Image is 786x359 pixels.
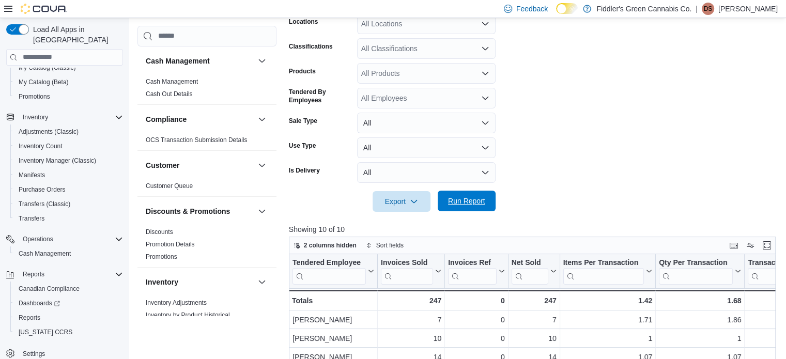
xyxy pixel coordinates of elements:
[14,198,74,210] a: Transfers (Classic)
[14,126,123,138] span: Adjustments (Classic)
[14,326,76,338] a: [US_STATE] CCRS
[563,258,644,284] div: Items Per Transaction
[14,90,123,103] span: Promotions
[14,183,123,196] span: Purchase Orders
[19,78,69,86] span: My Catalog (Beta)
[256,205,268,217] button: Discounts & Promotions
[19,249,71,258] span: Cash Management
[696,3,698,15] p: |
[14,169,123,181] span: Manifests
[10,60,127,75] button: My Catalog (Classic)
[704,3,713,15] span: DS
[761,239,773,252] button: Enter fullscreen
[256,113,268,126] button: Compliance
[146,253,177,260] a: Promotions
[146,277,254,287] button: Inventory
[512,332,557,345] div: 10
[381,314,441,326] div: 7
[146,56,210,66] h3: Cash Management
[563,258,644,268] div: Items Per Transaction
[19,299,60,307] span: Dashboards
[718,3,778,15] p: [PERSON_NAME]
[289,166,320,175] label: Is Delivery
[2,110,127,124] button: Inventory
[146,114,187,124] h3: Compliance
[373,191,430,212] button: Export
[19,142,63,150] span: Inventory Count
[381,332,441,345] div: 10
[511,294,556,307] div: 247
[481,69,489,77] button: Open list of options
[146,299,207,306] a: Inventory Adjustments
[19,268,49,280] button: Reports
[14,154,100,167] a: Inventory Manager (Classic)
[702,3,714,15] div: Dakota S
[357,137,496,158] button: All
[448,258,504,284] button: Invoices Ref
[23,113,48,121] span: Inventory
[292,294,374,307] div: Totals
[19,314,40,322] span: Reports
[659,258,741,284] button: Qty Per Transaction
[289,18,318,26] label: Locations
[137,226,276,267] div: Discounts & Promotions
[146,299,207,307] span: Inventory Adjustments
[146,77,198,86] span: Cash Management
[146,311,230,319] a: Inventory by Product Historical
[10,197,127,211] button: Transfers (Classic)
[659,314,741,326] div: 1.86
[146,56,254,66] button: Cash Management
[14,140,123,152] span: Inventory Count
[29,24,123,45] span: Load All Apps in [GEOGRAPHIC_DATA]
[511,258,548,284] div: Net Sold
[659,332,741,345] div: 1
[14,247,75,260] a: Cash Management
[14,283,84,295] a: Canadian Compliance
[289,88,353,104] label: Tendered By Employees
[10,139,127,153] button: Inventory Count
[448,314,504,326] div: 0
[14,212,49,225] a: Transfers
[146,182,193,190] a: Customer Queue
[14,297,123,309] span: Dashboards
[14,126,83,138] a: Adjustments (Classic)
[289,239,361,252] button: 2 columns hidden
[362,239,408,252] button: Sort fields
[381,258,433,268] div: Invoices Sold
[19,268,123,280] span: Reports
[379,191,424,212] span: Export
[2,267,127,282] button: Reports
[304,241,357,249] span: 2 columns hidden
[14,90,54,103] a: Promotions
[14,61,123,74] span: My Catalog (Classic)
[563,314,653,326] div: 1.71
[19,111,123,123] span: Inventory
[146,136,248,144] a: OCS Transaction Submission Details
[381,258,441,284] button: Invoices Sold
[14,212,123,225] span: Transfers
[563,332,653,345] div: 1
[289,67,316,75] label: Products
[146,228,173,236] a: Discounts
[563,294,652,307] div: 1.42
[137,134,276,150] div: Compliance
[19,214,44,223] span: Transfers
[19,233,57,245] button: Operations
[14,297,64,309] a: Dashboards
[10,124,127,139] button: Adjustments (Classic)
[146,311,230,319] span: Inventory by Product Historical
[23,235,53,243] span: Operations
[10,153,127,168] button: Inventory Manager (Classic)
[146,114,254,124] button: Compliance
[21,4,67,14] img: Cova
[19,157,96,165] span: Inventory Manager (Classic)
[511,258,548,268] div: Net Sold
[357,113,496,133] button: All
[481,44,489,53] button: Open list of options
[146,253,177,261] span: Promotions
[19,92,50,101] span: Promotions
[381,258,433,284] div: Invoices Sold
